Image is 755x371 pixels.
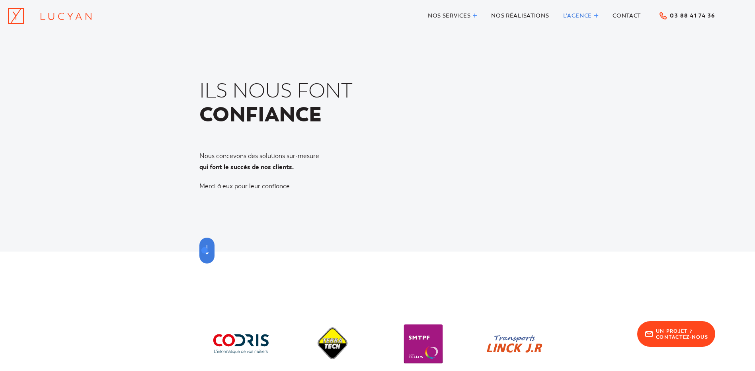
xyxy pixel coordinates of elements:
[199,150,404,173] p: Nous concevons des solutions sur-mesure
[613,11,641,21] a: Contact
[656,328,708,340] span: Un projet ? Contactez-nous
[670,13,715,18] span: 03 88 41 74 36
[199,80,353,103] span: Ils nous font
[658,10,715,20] a: 03 88 41 74 36
[563,12,592,19] span: L’agence
[491,12,549,19] span: Nos réalisations
[491,11,549,21] a: Nos réalisations
[199,163,294,171] strong: qui font le succès de nos clients.
[613,12,641,19] span: Contact
[428,12,470,19] span: Nos services
[428,11,477,21] a: Nos services
[199,101,322,128] strong: confiance
[637,321,715,347] a: Un projet ?Contactez-nous
[199,181,404,192] p: Merci à eux pour leur confiance.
